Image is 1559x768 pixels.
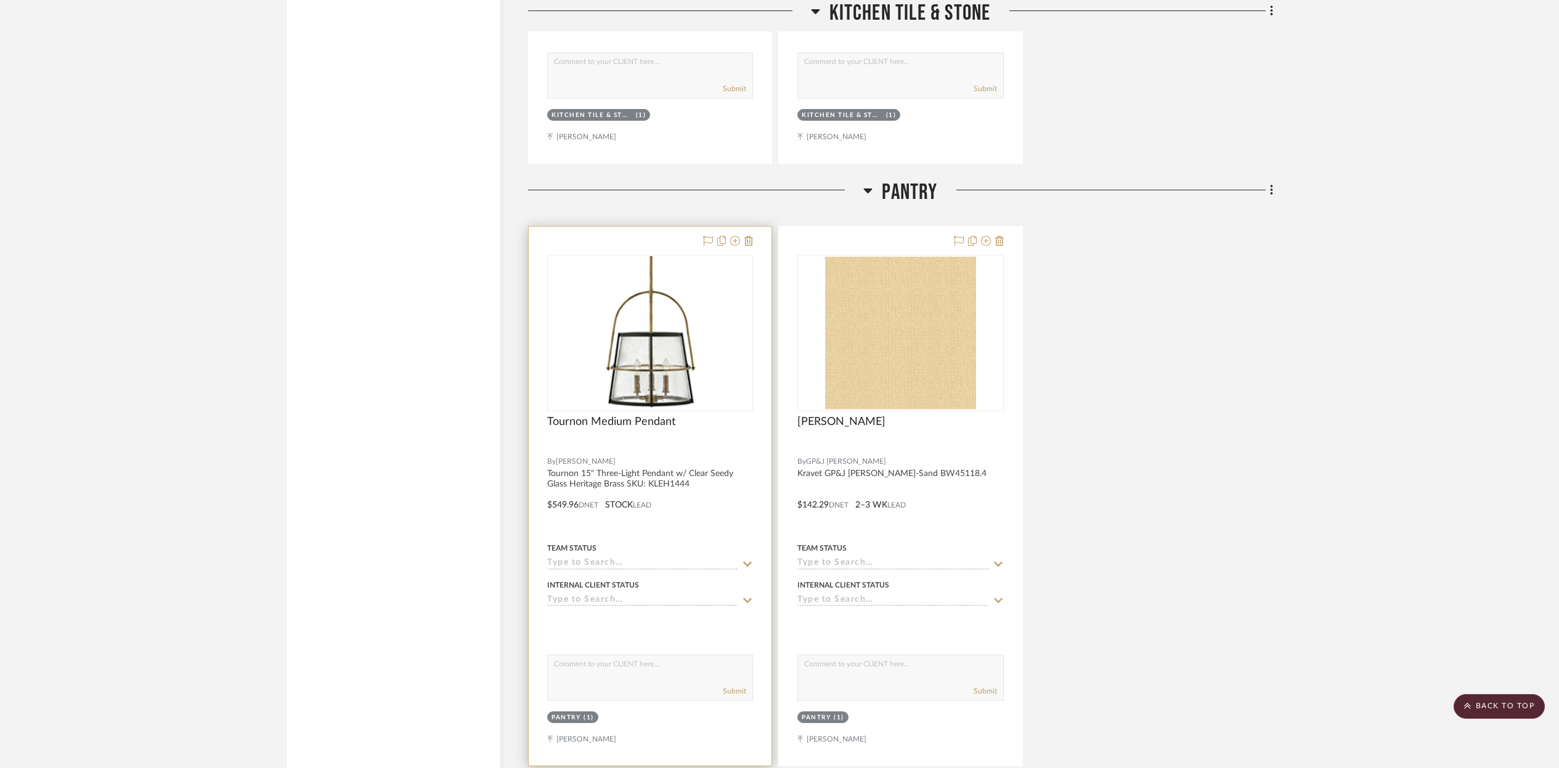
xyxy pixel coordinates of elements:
input: Type to Search… [797,595,988,607]
div: (1) [584,713,594,722]
span: Tournon Medium Pendant [547,415,675,429]
div: (1) [886,111,897,120]
img: Tournon Medium Pendant [600,256,701,410]
span: Pantry [882,179,937,206]
span: [PERSON_NAME] [556,456,616,467]
input: Type to Search… [547,595,738,607]
div: Team Status [547,543,596,554]
button: Submit [974,83,997,94]
button: Submit [723,83,746,94]
div: Pantry [802,713,831,722]
input: Type to Search… [797,558,988,570]
div: Internal Client Status [547,580,639,591]
div: Kitchen Tile & Stone [552,111,633,120]
span: By [547,456,556,467]
div: Pantry [552,713,580,722]
span: [PERSON_NAME] [797,415,885,429]
button: Submit [723,685,746,697]
scroll-to-top-button: BACK TO TOP [1454,694,1545,719]
div: Internal Client Status [797,580,889,591]
div: (1) [834,713,844,722]
div: (1) [636,111,646,120]
button: Submit [974,685,997,697]
div: Kitchen Tile & Stone [802,111,883,120]
span: GP&J [PERSON_NAME] [806,456,886,467]
img: Tilly - Dove [825,256,977,410]
div: Team Status [797,543,847,554]
input: Type to Search… [547,558,738,570]
span: By [797,456,806,467]
div: 0 [548,256,752,411]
